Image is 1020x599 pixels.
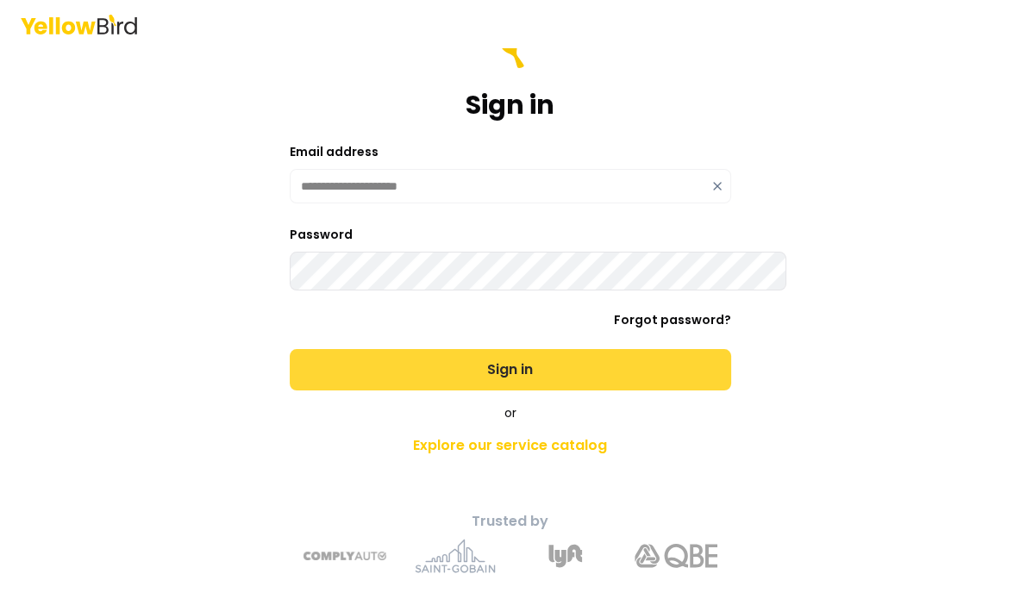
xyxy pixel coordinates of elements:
button: Sign in [290,349,731,390]
a: Explore our service catalog [207,428,814,463]
label: Email address [290,143,379,160]
a: Forgot password? [614,311,731,328]
p: Trusted by [207,511,814,532]
h1: Sign in [466,90,554,121]
span: or [504,404,516,421]
label: Password [290,226,353,243]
